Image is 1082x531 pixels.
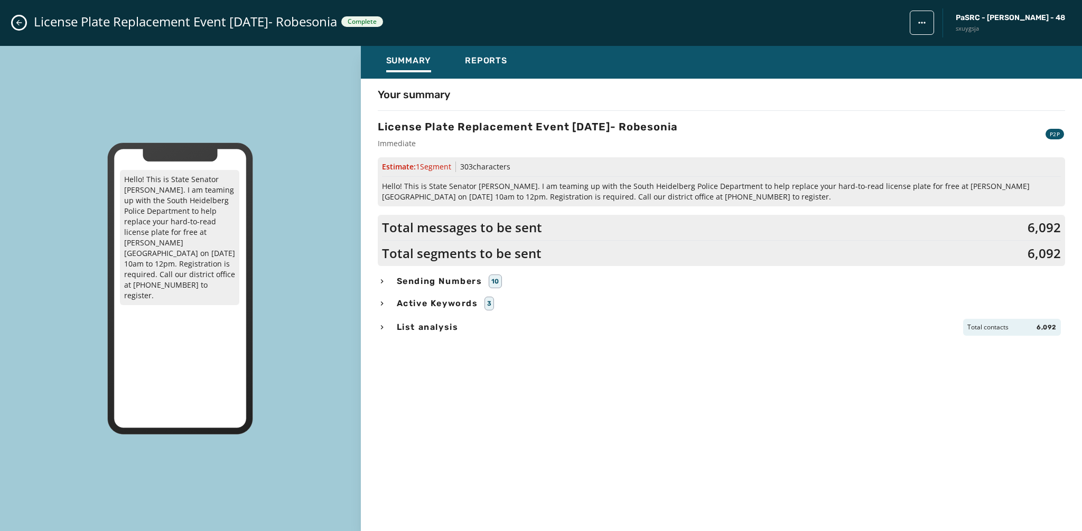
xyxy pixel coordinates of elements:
button: List analysisTotal contacts6,092 [378,319,1065,336]
span: Immediate [378,138,678,149]
span: List analysis [395,321,461,334]
span: Sending Numbers [395,275,484,288]
span: Reports [465,55,507,66]
button: Active Keywords3 [378,297,1065,310]
span: 6,092 [1028,219,1061,236]
p: Hello! This is State Senator [PERSON_NAME]. I am teaming up with the South Heidelberg Police Depa... [120,170,239,305]
span: 303 characters [460,162,510,172]
div: 10 [489,274,502,288]
h4: Your summary [378,87,450,102]
span: Total segments to be sent [382,245,542,262]
button: Summary [378,50,440,74]
span: Summary [386,55,432,66]
span: Estimate: [382,162,451,172]
button: broadcast action menu [910,11,934,35]
span: 6,092 [1037,323,1057,331]
div: P2P [1046,129,1064,139]
span: License Plate Replacement Event [DATE]- Robesonia [34,13,337,30]
span: Total contacts [967,323,1009,331]
span: 1 Segment [416,162,451,172]
span: sxuygsja [956,24,1065,33]
span: Active Keywords [395,297,480,310]
h3: License Plate Replacement Event [DATE]- Robesonia [378,119,678,134]
span: PaSRC - [PERSON_NAME] - 48 [956,13,1065,23]
button: Sending Numbers10 [378,274,1065,288]
div: 3 [484,297,495,310]
span: Complete [348,17,377,26]
span: Hello! This is State Senator [PERSON_NAME]. I am teaming up with the South Heidelberg Police Depa... [382,181,1061,202]
span: Total messages to be sent [382,219,542,236]
span: 6,092 [1028,245,1061,262]
button: Reports [456,50,516,74]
